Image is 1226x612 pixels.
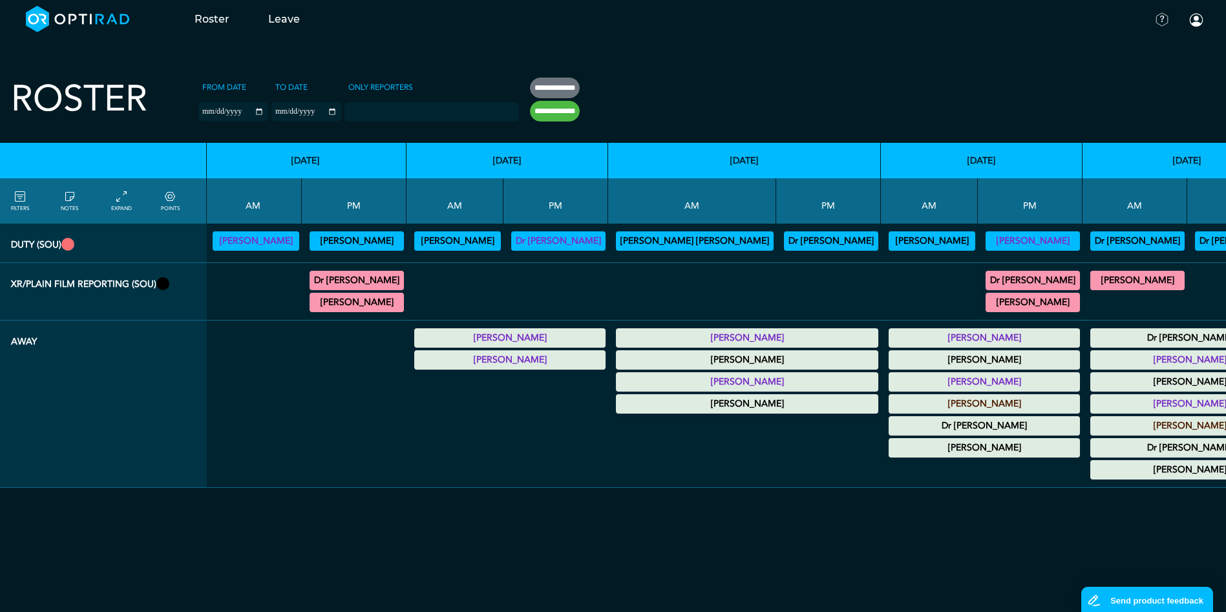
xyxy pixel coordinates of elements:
[215,233,297,249] summary: [PERSON_NAME]
[986,293,1080,312] div: XR Paediatrics 16:00 - 17:00
[416,352,604,368] summary: [PERSON_NAME]
[416,330,604,346] summary: [PERSON_NAME]
[881,143,1083,178] th: [DATE]
[11,78,147,121] h2: Roster
[61,189,78,213] a: show/hide notes
[784,231,878,251] div: Vetting (30 PF Points) 13:00 - 17:00
[618,374,876,390] summary: [PERSON_NAME]
[608,178,776,224] th: AM
[205,178,302,224] th: AM
[213,231,299,251] div: Vetting 09:00 - 13:00
[988,233,1078,249] summary: [PERSON_NAME]
[161,189,180,213] a: collapse/expand expected points
[891,233,973,249] summary: [PERSON_NAME]
[889,438,1080,458] div: Annual Leave 00:00 - 23:59
[312,233,402,249] summary: [PERSON_NAME]
[881,178,978,224] th: AM
[111,189,132,213] a: collapse/expand entries
[616,231,774,251] div: Vetting (30 PF Points) 09:00 - 13:00
[891,330,1078,346] summary: [PERSON_NAME]
[414,231,501,251] div: Vetting (30 PF Points) 09:00 - 13:00
[11,189,29,213] a: FILTERS
[1083,178,1187,224] th: AM
[1092,273,1183,288] summary: [PERSON_NAME]
[889,394,1080,414] div: Annual Leave 00:00 - 23:59
[616,350,878,370] div: Study Leave 00:00 - 23:59
[407,143,608,178] th: [DATE]
[891,418,1078,434] summary: Dr [PERSON_NAME]
[616,328,878,348] div: Annual Leave 00:00 - 23:59
[511,231,606,251] div: Vetting 13:00 - 17:00
[503,178,608,224] th: PM
[889,350,1080,370] div: Study Leave 00:00 - 23:59
[889,231,975,251] div: Vetting (30 PF Points) 09:00 - 13:00
[310,293,404,312] div: General XR 17:30 - 18:00
[616,372,878,392] div: Annual Leave 00:00 - 23:59
[310,271,404,290] div: General XR 15:00 - 17:00
[891,396,1078,412] summary: [PERSON_NAME]
[1092,233,1183,249] summary: Dr [PERSON_NAME]
[26,6,130,32] img: brand-opti-rad-logos-blue-and-white-d2f68631ba2948856bd03f2d395fb146ddc8fb01b4b6e9315ea85fa773367...
[618,233,772,249] summary: [PERSON_NAME] [PERSON_NAME]
[891,352,1078,368] summary: [PERSON_NAME]
[205,143,407,178] th: [DATE]
[776,178,881,224] th: PM
[618,396,876,412] summary: [PERSON_NAME]
[616,394,878,414] div: Sick Leave 00:00 - 23:59
[414,350,606,370] div: Annual Leave 00:00 - 23:59
[891,374,1078,390] summary: [PERSON_NAME]
[786,233,876,249] summary: Dr [PERSON_NAME]
[312,295,402,310] summary: [PERSON_NAME]
[988,273,1078,288] summary: Dr [PERSON_NAME]
[988,295,1078,310] summary: [PERSON_NAME]
[513,233,604,249] summary: Dr [PERSON_NAME]
[312,273,402,288] summary: Dr [PERSON_NAME]
[1090,231,1185,251] div: Vetting (30 PF Points) 09:00 - 13:00
[346,104,410,116] input: null
[407,178,503,224] th: AM
[986,231,1080,251] div: Vetting (30 PF Points) 12:00 - 17:00
[344,78,417,97] label: Only Reporters
[608,143,881,178] th: [DATE]
[414,328,606,348] div: Annual Leave 00:00 - 23:59
[618,352,876,368] summary: [PERSON_NAME]
[198,78,250,97] label: From date
[416,233,499,249] summary: [PERSON_NAME]
[891,440,1078,456] summary: [PERSON_NAME]
[618,330,876,346] summary: [PERSON_NAME]
[889,416,1080,436] div: Study Leave 00:00 - 23:59
[986,271,1080,290] div: General XR 12:00 - 14:00
[889,372,1080,392] div: Annual Leave 00:00 - 23:59
[1090,271,1185,290] div: General XR 08:00 - 12:00
[271,78,312,97] label: To date
[310,231,404,251] div: Vetting (30 PF Points) 13:00 - 17:00
[302,178,407,224] th: PM
[978,178,1083,224] th: PM
[889,328,1080,348] div: Annual Leave 00:00 - 23:59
